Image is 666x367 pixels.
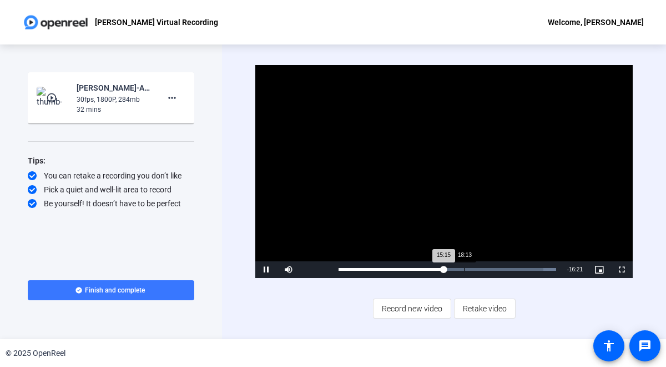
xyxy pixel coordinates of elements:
[548,16,644,29] div: Welcome, [PERSON_NAME]
[28,184,194,195] div: Pick a quiet and well-lit area to record
[373,299,451,319] button: Record new video
[37,87,69,109] img: thumb-nail
[28,170,194,181] div: You can retake a recording you don’t like
[602,339,615,353] mat-icon: accessibility
[277,261,300,278] button: Mute
[255,261,277,278] button: Pause
[610,261,633,278] button: Fullscreen
[339,268,556,271] div: Progress Bar
[454,299,516,319] button: Retake video
[6,348,65,359] div: © 2025 OpenReel
[95,16,218,29] p: [PERSON_NAME] Virtual Recording
[28,154,194,167] div: Tips:
[567,266,569,272] span: -
[165,91,179,105] mat-icon: more_horiz
[588,261,610,278] button: Picture-in-Picture
[85,286,145,295] span: Finish and complete
[569,266,583,272] span: 16:21
[638,339,652,353] mat-icon: message
[28,198,194,209] div: Be yourself! It doesn’t have to be perfect
[382,298,442,319] span: Record new video
[463,298,507,319] span: Retake video
[46,92,59,103] mat-icon: play_circle_outline
[22,11,89,33] img: OpenReel logo
[255,65,633,278] div: Video Player
[77,81,151,95] div: [PERSON_NAME]-ANPL6325-[PERSON_NAME]-s Virtual Recording-1756846736831-screen
[77,95,151,105] div: 30fps, 1800P, 284mb
[77,105,151,115] div: 32 mins
[28,280,194,300] button: Finish and complete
